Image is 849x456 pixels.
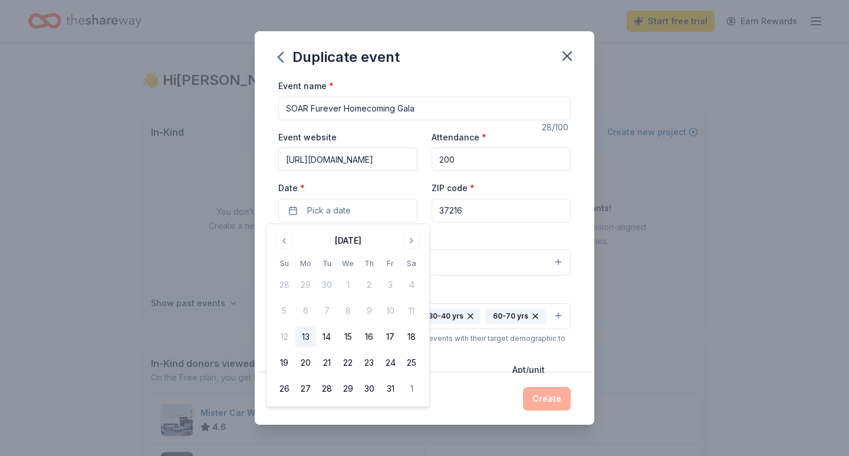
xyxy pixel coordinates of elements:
button: 16 [358,326,380,347]
div: 28 /100 [542,120,571,134]
input: https://www... [278,147,417,171]
button: 15 [337,326,358,347]
button: 13 [295,326,316,347]
label: Event name [278,80,334,92]
button: 23 [358,352,380,373]
button: 14 [316,326,337,347]
button: Go to previous month [276,232,292,249]
div: 60-70 yrs [485,309,545,324]
button: 25 [401,352,422,373]
th: Thursday [358,257,380,270]
th: Friday [380,257,401,270]
button: 31 [380,378,401,399]
button: 19 [274,352,295,373]
button: Go to next month [403,232,420,249]
button: Pick a date [278,199,417,222]
button: 18 [401,326,422,347]
button: 17 [380,326,401,347]
th: Saturday [401,257,422,270]
button: 24 [380,352,401,373]
input: Spring Fundraiser [278,97,571,120]
button: 21 [316,352,337,373]
div: 30-40 yrs [420,309,481,324]
button: 27 [295,378,316,399]
label: Date [278,182,417,194]
label: Event website [278,132,337,143]
label: Attendance [432,132,486,143]
input: 20 [432,147,571,171]
button: 28 [316,378,337,399]
div: Duplicate event [278,48,400,67]
button: 22 [337,352,358,373]
th: Tuesday [316,257,337,270]
th: Wednesday [337,257,358,270]
th: Monday [295,257,316,270]
button: 20 [295,352,316,373]
button: 1 [401,378,422,399]
button: 26 [274,378,295,399]
div: [DATE] [335,234,361,248]
button: 30 [358,378,380,399]
button: 29 [337,378,358,399]
span: Pick a date [307,204,351,218]
label: ZIP code [432,182,475,194]
label: Apt/unit [512,364,545,376]
input: 12345 (U.S. only) [432,199,571,222]
th: Sunday [274,257,295,270]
